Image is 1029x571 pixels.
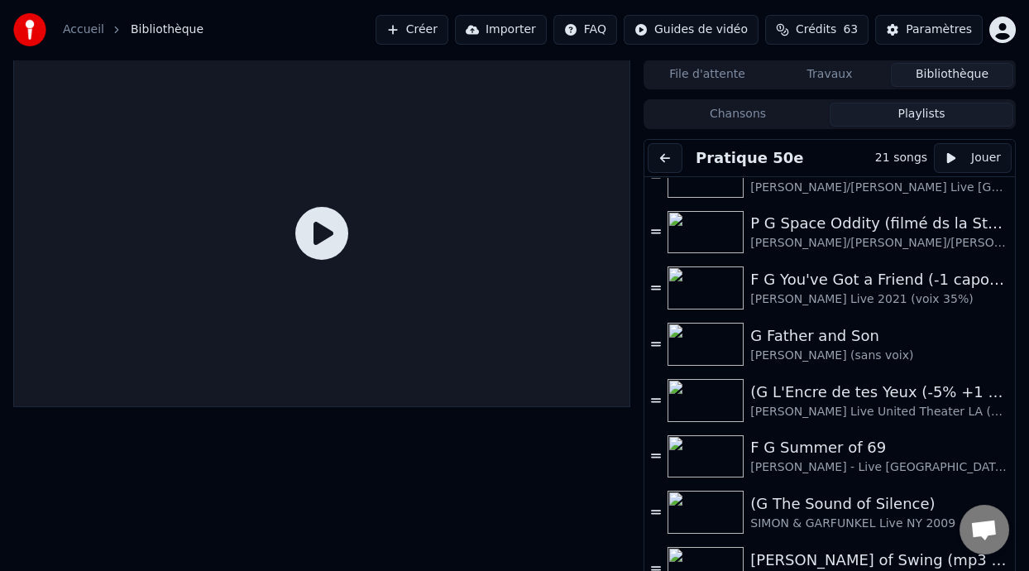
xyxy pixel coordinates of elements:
div: Ouvrir le chat [960,505,1009,554]
span: 63 [843,22,858,38]
div: [PERSON_NAME]/[PERSON_NAME] Live [GEOGRAPHIC_DATA] voix 35% [750,180,1008,196]
button: Guides de vidéo [624,15,759,45]
div: (G The Sound of Silence) [750,492,1008,516]
div: [PERSON_NAME]/[PERSON_NAME]/[PERSON_NAME] (Version de [PERSON_NAME]) voix 30% [750,235,1008,252]
button: Pratique 50e [689,146,810,170]
button: Chansons [646,103,830,127]
button: FAQ [553,15,617,45]
div: SIMON & GARFUNKEL Live NY 2009 [750,516,1008,532]
button: Travaux [768,63,891,87]
div: Paramètres [906,22,972,38]
a: Accueil [63,22,104,38]
div: (G L'Encre de tes Yeux (-5% +1 capo 3) [750,381,1008,404]
button: Importer [455,15,547,45]
nav: breadcrumb [63,22,203,38]
button: Bibliothèque [891,63,1013,87]
button: Crédits63 [765,15,869,45]
button: File d'attente [646,63,768,87]
button: Créer [376,15,448,45]
div: [PERSON_NAME] Live 2021 (voix 35%) [750,291,1008,308]
div: F G You've Got a Friend (-1 capo 1) [750,268,1008,291]
button: Paramètres [875,15,983,45]
span: Crédits [796,22,836,38]
div: [PERSON_NAME] (sans voix) [750,348,1008,364]
span: Bibliothèque [131,22,203,38]
button: Jouer [934,143,1012,173]
img: youka [13,13,46,46]
div: F G Summer of 69 [750,436,1008,459]
div: [PERSON_NAME] Live United Theater LA (voix 40%) [750,404,1008,420]
div: 21 songs [875,150,927,166]
div: [PERSON_NAME] - Live [GEOGRAPHIC_DATA][PERSON_NAME] 2024 [750,459,1008,476]
button: Playlists [830,103,1013,127]
div: P G Space Oddity (filmé ds la Station Spatiale Internationale) [750,212,1008,235]
div: G Father and Son [750,324,1008,348]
